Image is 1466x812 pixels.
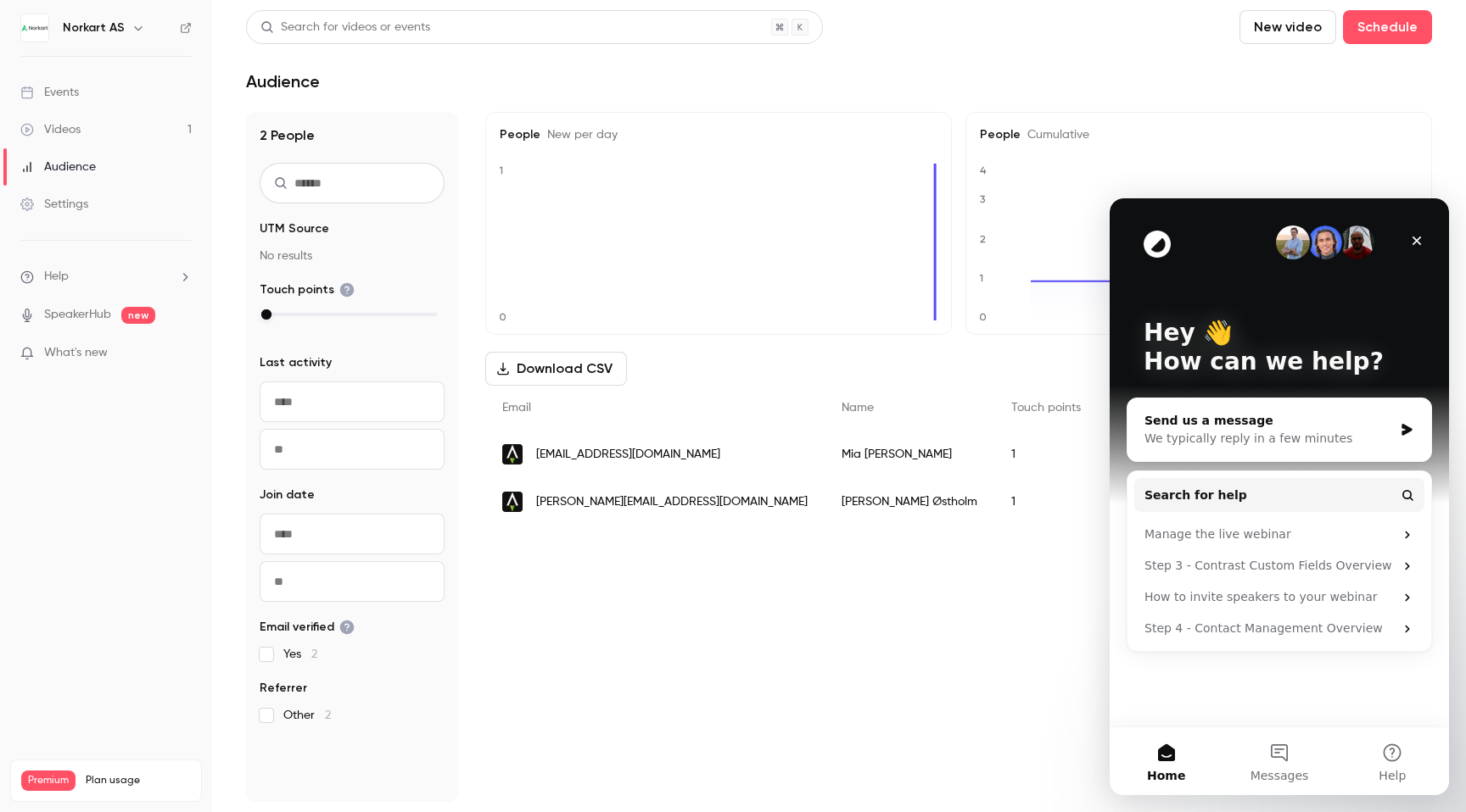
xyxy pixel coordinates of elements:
text: 4 [980,164,987,176]
text: 1 [499,164,503,176]
button: Schedule [1343,10,1432,44]
span: Plan usage [86,774,191,787]
span: New per day [540,129,618,141]
span: What's new [44,344,108,362]
button: Download CSV [485,352,627,386]
span: Other [283,707,331,724]
li: help-dropdown-opener [20,268,192,286]
div: Mia [PERSON_NAME] [825,431,994,478]
div: 1 [994,478,1098,526]
h1: Audience [246,71,320,92]
div: Search for videos or events [260,19,430,36]
span: UTM Source [260,220,329,237]
text: 0 [499,311,506,323]
img: Norkart AS [21,14,48,42]
span: Referrer [260,680,307,697]
span: Join date [260,487,315,503]
span: Help [44,268,69,286]
div: [DATE] 3:30 PM [1098,478,1213,526]
span: Email [502,402,531,414]
img: norkart.no [502,492,523,512]
div: Videos [20,121,81,138]
div: [PERSON_NAME] Østholm [825,478,994,526]
a: SpeakerHub [44,306,111,324]
text: 3 [980,193,986,205]
p: No results [260,247,445,264]
div: 1 [994,431,1098,478]
span: 2 [325,709,331,721]
span: [EMAIL_ADDRESS][DOMAIN_NAME] [536,446,720,464]
h5: People [980,126,1418,143]
div: Settings [20,196,88,213]
iframe: Intercom live chat [1110,198,1449,795]
h5: People [500,126,937,143]
span: Yes [283,646,317,663]
span: Touch points [1011,402,1081,414]
span: Email verified [260,619,355,636]
text: 2 [980,233,986,245]
span: Cumulative [1021,129,1089,141]
span: Premium [21,770,76,791]
span: Last activity [260,354,332,371]
span: Touch points [260,281,355,298]
div: max [261,309,271,320]
span: 2 [311,648,317,660]
div: [DATE] 12:18 PM [1098,431,1213,478]
div: Events [20,84,79,101]
div: Audience [20,159,96,175]
span: [PERSON_NAME][EMAIL_ADDRESS][DOMAIN_NAME] [536,493,808,511]
span: new [121,307,155,324]
img: norkart.no [502,444,523,464]
text: 1 [979,272,983,284]
h1: 2 People [260,125,445,146]
span: Name [842,402,874,414]
h6: Norkart AS [63,19,125,36]
button: New video [1239,10,1336,44]
text: 0 [979,311,987,323]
